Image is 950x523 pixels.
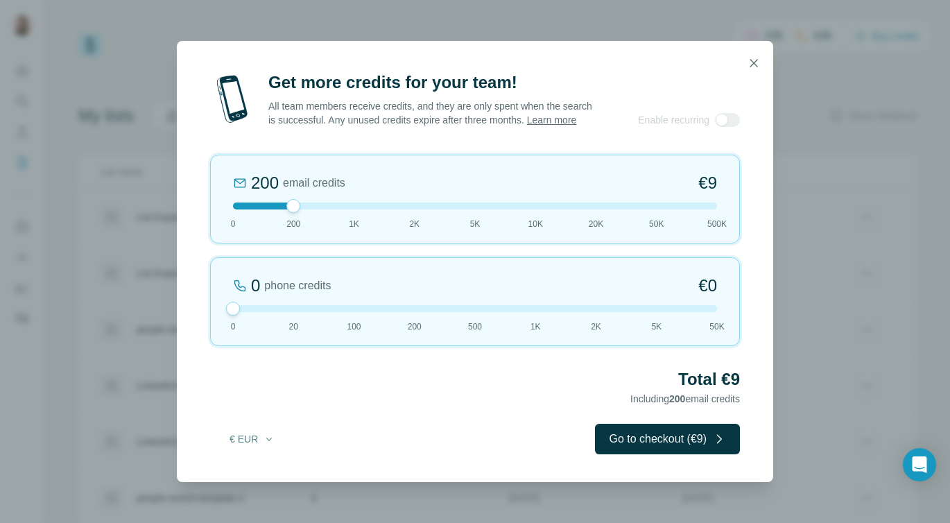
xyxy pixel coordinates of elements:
[347,320,361,333] span: 100
[903,448,936,481] div: Open Intercom Messenger
[349,218,359,230] span: 1K
[251,275,260,297] div: 0
[409,218,420,230] span: 2K
[528,218,543,230] span: 10K
[527,114,577,126] a: Learn more
[649,218,664,230] span: 50K
[231,320,236,333] span: 0
[220,427,284,452] button: € EUR
[268,99,594,127] p: All team members receive credits, and they are only spent when the search is successful. Any unus...
[468,320,482,333] span: 500
[210,368,740,391] h2: Total €9
[283,175,345,191] span: email credits
[638,113,709,127] span: Enable recurring
[264,277,331,294] span: phone credits
[595,424,740,454] button: Go to checkout (€9)
[210,71,254,127] img: mobile-phone
[289,320,298,333] span: 20
[251,172,279,194] div: 200
[707,218,727,230] span: 500K
[709,320,724,333] span: 50K
[286,218,300,230] span: 200
[470,218,481,230] span: 5K
[651,320,662,333] span: 5K
[231,218,236,230] span: 0
[591,320,601,333] span: 2K
[698,275,717,297] span: €0
[589,218,603,230] span: 20K
[408,320,422,333] span: 200
[630,393,740,404] span: Including email credits
[669,393,685,404] span: 200
[530,320,541,333] span: 1K
[698,172,717,194] span: €9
